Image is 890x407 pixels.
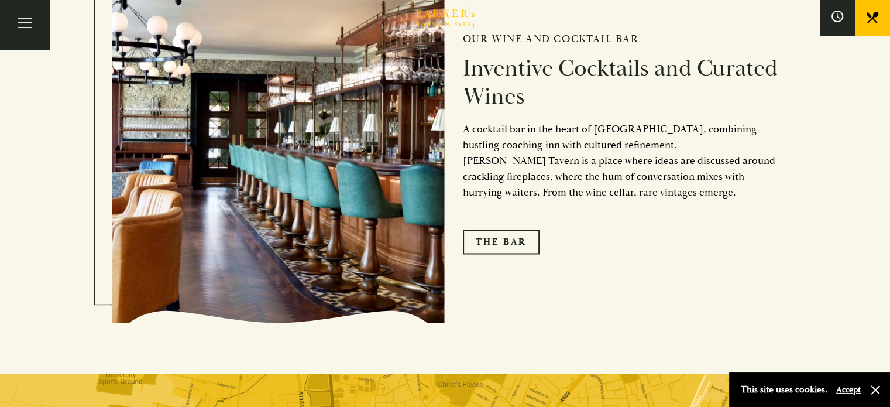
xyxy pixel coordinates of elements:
[836,384,861,395] button: Accept
[463,33,779,46] h2: Our Wine and Cocktail Bar
[463,230,540,254] a: The Bar
[463,54,779,111] h2: Inventive Cocktails and Curated Wines
[463,121,779,200] p: A cocktail bar in the heart of [GEOGRAPHIC_DATA], combining bustling coaching inn with cultured r...
[870,384,881,396] button: Close and accept
[741,381,827,398] p: This site uses cookies.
